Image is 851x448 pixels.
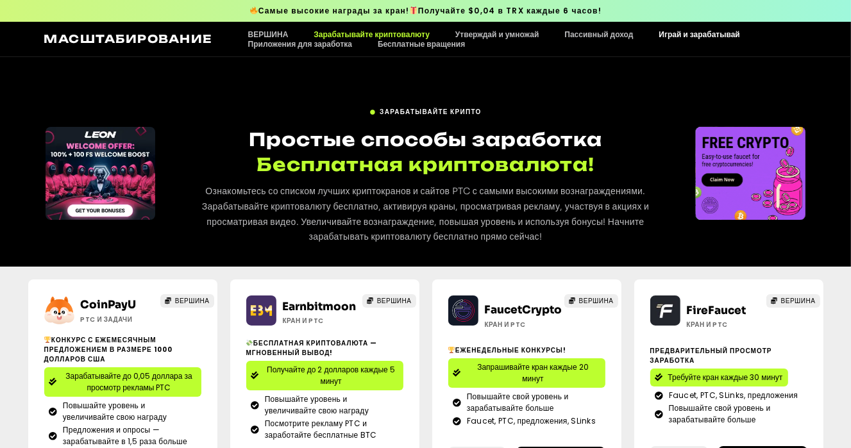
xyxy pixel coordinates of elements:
font: Посмотрите рекламу PTC и заработайте бесплатные BTC [265,418,377,440]
img: 🎁 [410,6,417,14]
a: FireFaucet [687,304,746,317]
font: Еженедельные конкурсы! [455,345,566,355]
font: Играй и зарабатывай [659,29,740,39]
font: Предложения и опросы — зарабатывайте в 1,5 раза больше [63,424,187,447]
a: ВЕРШИНА [160,294,214,308]
a: ЗАРАБАТЫВАЙТЕ КРИПТО [369,102,482,117]
a: Зарабатывайте криптовалюту [301,29,442,39]
nav: Меню [235,29,807,49]
a: ВЕРШИНА [766,294,820,308]
font: Faucet, PTC, SLinks, предложения [669,390,798,401]
font: Ознакомьтесь со списком лучших криптокранов и сайтов PTC с самыми высокими вознаграждениями. Зара... [202,185,650,242]
font: Утверждай и умножай [455,29,539,39]
font: Повышайте уровень и увеличивайте свою награду [63,400,167,422]
font: Запрашивайте кран каждые 20 минут [477,361,589,384]
a: Приложения для заработка [235,39,365,49]
font: ЗАРАБАТЫВАЙТЕ КРИПТО [380,108,482,116]
a: ВЕРШИНА [362,294,416,308]
img: 🏆 [44,336,51,343]
font: Пассивный доход [564,29,633,39]
img: 🏆 [448,347,455,353]
a: Пассивный доход [552,29,646,39]
font: Бесплатная криптовалюта — мгновенный вывод! [246,338,378,358]
font: Кран и PTC [485,320,527,329]
font: Зарабатывайте до 0,05 доллара за просмотр рекламы PTC [65,370,192,393]
font: ВЕРШИНА [175,296,210,306]
div: Слайды [696,127,805,220]
font: Требуйте кран каждые 30 минут [668,372,783,383]
a: ВЕРШИНА [564,294,618,308]
font: Самые высокие награды за кран! [258,5,410,16]
font: Повышайте свой уровень и зарабатывайте больше [467,391,569,413]
font: Получайте $0,04 в TRX каждые 6 часов! [418,5,602,16]
a: Утверждай и умножай [442,29,552,39]
a: Запрашивайте кран каждые 20 минут [448,358,605,388]
font: ВЕРШИНА [377,296,412,306]
a: FaucetCrypto [485,303,562,317]
font: Приложения для заработка [248,39,352,49]
font: Конкурс с ежемесячным предложением в размере 1000 долларов США [44,335,173,364]
a: Бесплатные вращения [365,39,478,49]
font: ptc и задачи [81,315,133,324]
div: Слайды [46,127,155,220]
font: ВЕРШИНА [579,296,614,306]
a: Играй и зарабатывай [646,29,753,39]
font: Получайте до 2 долларов каждые 5 минут [267,364,395,386]
font: ВЕРШИНА [248,29,289,39]
div: 1 / 3 [696,127,805,220]
font: Бесплатные вращения [378,39,465,49]
img: 💸 [246,340,253,346]
font: Предварительный просмотр заработка [650,346,772,365]
font: Простые способы заработка [249,128,602,151]
font: Повышайте уровень и увеличивайте свою награду [265,394,369,416]
font: Зарабатывайте криптовалюту [314,29,430,39]
font: ВЕРШИНА [781,296,816,306]
font: Бесплатная криптовалюта! [257,153,594,176]
a: Масштабирование [44,32,214,46]
font: Кран и PTC [687,320,729,329]
a: ВЕРШИНА [235,29,301,39]
a: Требуйте кран каждые 30 минут [650,369,788,386]
font: Faucet, PTC, предложения, SLinks [467,415,596,426]
a: Зарабатывайте до 0,05 доллара за просмотр рекламы PTC [44,367,201,397]
font: Повышайте свой уровень и зарабатывайте больше [669,402,771,425]
img: 🔥 [250,6,258,14]
a: Earnbitmoon [283,300,357,313]
a: Получайте до 2 долларов каждые 5 минут [246,361,403,390]
font: Кран и PTC [283,316,324,326]
a: CoinPayU [81,298,137,311]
